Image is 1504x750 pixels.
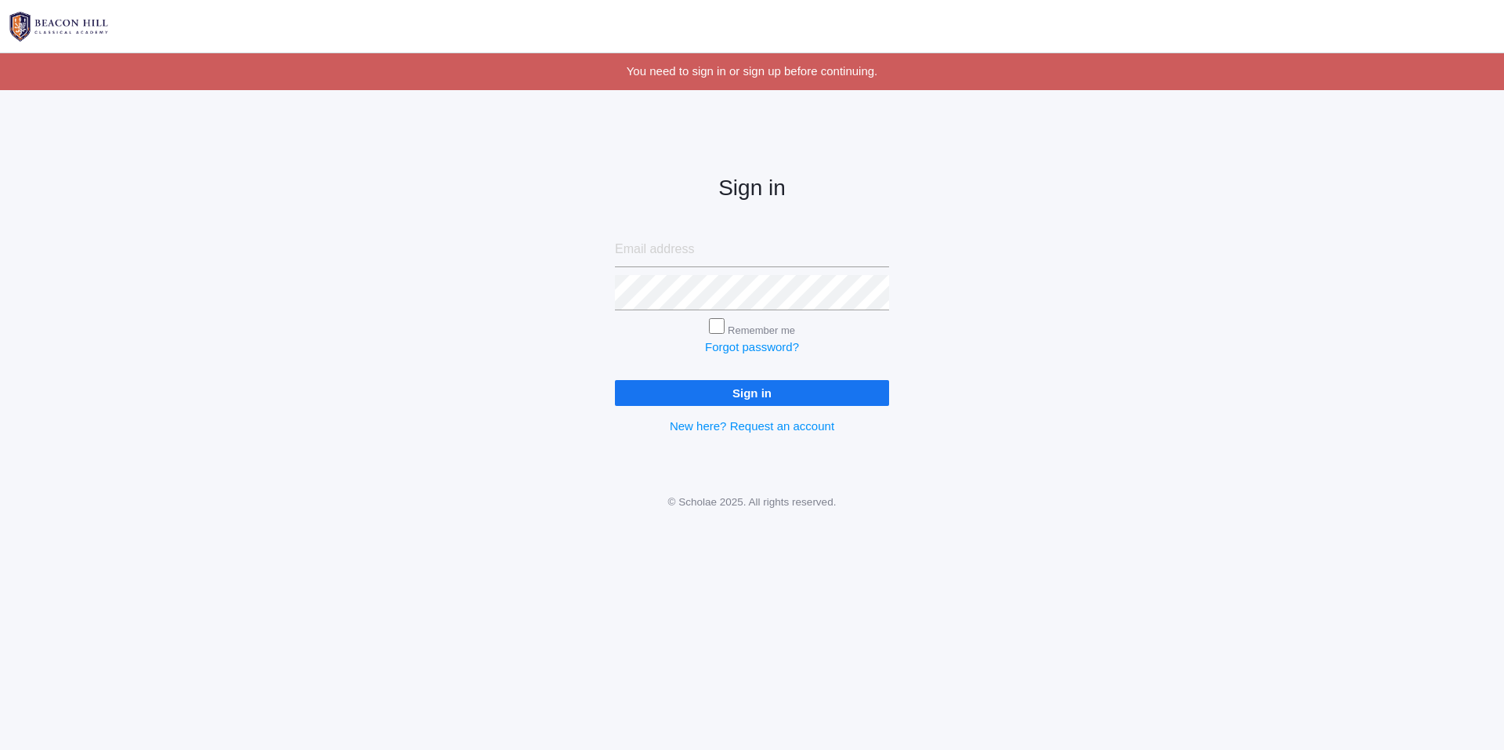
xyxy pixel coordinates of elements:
[670,419,834,433] a: New here? Request an account
[615,176,889,201] h2: Sign in
[615,232,889,267] input: Email address
[615,380,889,406] input: Sign in
[728,324,795,336] label: Remember me
[705,340,799,353] a: Forgot password?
